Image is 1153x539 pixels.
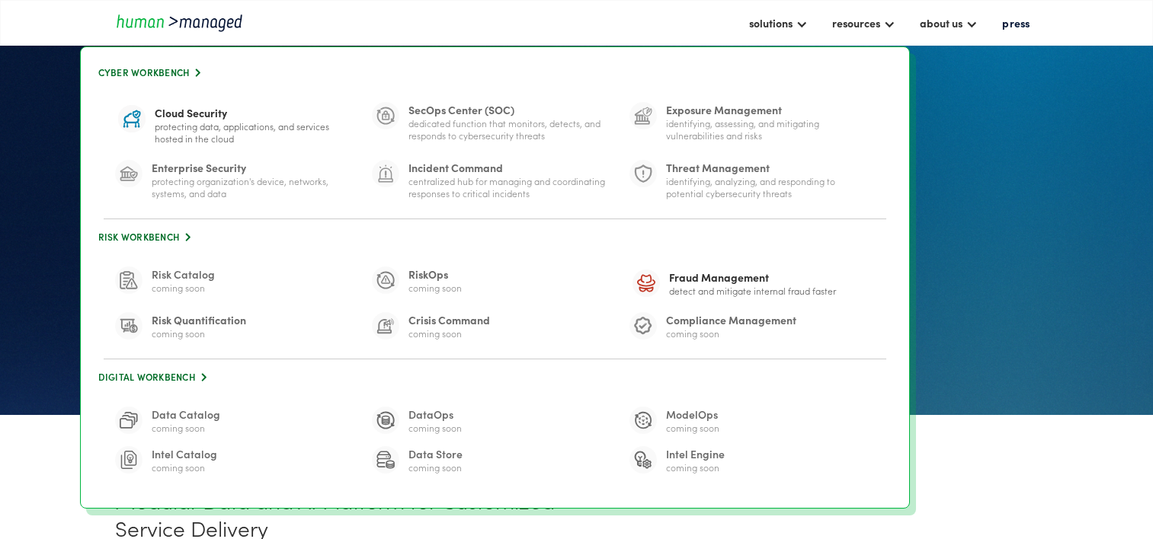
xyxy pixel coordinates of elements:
[666,312,796,327] div: Compliance Management
[115,160,360,199] a: Enterprise SecurityProtecting organization's device, networks, systems, and data
[408,327,490,340] div: Coming soon
[152,461,217,474] div: Coming soon
[96,227,894,247] a: Risk Workbench
[408,160,617,175] div: Incident Command
[666,102,875,117] div: Exposure Management
[152,407,220,422] div: Data Catalog
[96,367,894,388] a: Digital Workbench
[666,422,719,434] div: Coming soon
[152,312,246,327] div: Risk Quantification
[666,446,725,461] div: Intel Engine
[372,446,617,474] a: Data StoreComing soon
[372,407,617,434] a: DataOpsComing soon
[408,446,463,461] div: Data Store
[920,14,962,32] div: about us
[629,266,875,300] a: Fraud Managementdetect and Mitigate Internal Fraud Faster
[179,232,191,242] span: 
[115,12,252,33] a: home
[666,461,725,474] div: Coming soon
[666,407,719,422] div: ModelOps
[408,282,462,294] div: Coming soon
[152,327,246,340] div: Coming soon
[832,14,880,32] div: resources
[408,266,462,282] div: RiskOps
[152,160,360,175] div: Enterprise Security
[629,312,875,340] a: Compliance ManagementComing soon
[666,117,875,142] div: Identifying, assessing, and mitigating vulnerabilities and risks
[152,266,215,282] div: Risk Catalog
[666,327,796,340] div: Coming soon
[152,282,215,294] div: Coming soon
[408,102,617,117] div: SecOps Center (SOC)
[408,175,617,199] div: Centralized hub for managing and coordinating responses to critical incidents
[408,117,617,142] div: Dedicated function that monitors, detects, and responds to cybersecurity threats
[80,46,1038,509] nav: solutions
[115,407,360,434] a: Data CatalogComing soon
[669,269,836,285] div: Fraud Management
[408,422,462,434] div: Coming soon
[155,105,357,120] div: Cloud Security
[408,312,490,327] div: Crisis Command
[115,446,360,474] a: Intel CatalogComing soon
[189,68,201,78] span: 
[666,160,875,175] div: Threat Management
[372,312,617,340] a: Crisis CommandComing soon
[408,461,463,474] div: Coming soon
[629,446,875,474] a: Intel EngineComing soon
[408,407,462,422] div: DataOps
[372,266,617,300] a: RiskOpsComing soon
[195,372,207,382] span: 
[96,62,894,83] a: Cyber Workbench
[666,175,875,199] div: Identifying, analyzing, and responding to potential cybersecurity threats
[372,102,617,148] a: SecOps Center (SOC)Dedicated function that monitors, detects, and responds to cybersecurity threats
[741,10,815,36] div: solutions
[155,120,357,145] div: Protecting data, applications, and services hosted in the cloud
[994,10,1037,36] a: press
[749,14,793,32] div: solutions
[115,102,360,148] a: Cloud SecurityProtecting data, applications, and services hosted in the cloud
[629,102,875,148] a: Exposure ManagementIdentifying, assessing, and mitigating vulnerabilities and risks
[152,422,220,434] div: Coming soon
[115,312,360,340] a: Risk QuantificationComing soon
[912,10,985,36] div: about us
[372,160,617,199] a: Incident CommandCentralized hub for managing and coordinating responses to critical incidents
[825,10,903,36] div: resources
[669,285,836,297] div: detect and Mitigate Internal Fraud Faster
[152,175,360,199] div: Protecting organization's device, networks, systems, and data
[152,446,217,461] div: Intel Catalog
[115,266,360,300] a: Risk CatalogComing soon
[629,160,875,199] a: Threat ManagementIdentifying, analyzing, and responding to potential cybersecurity threats
[629,407,875,434] a: ModelOpsComing soon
